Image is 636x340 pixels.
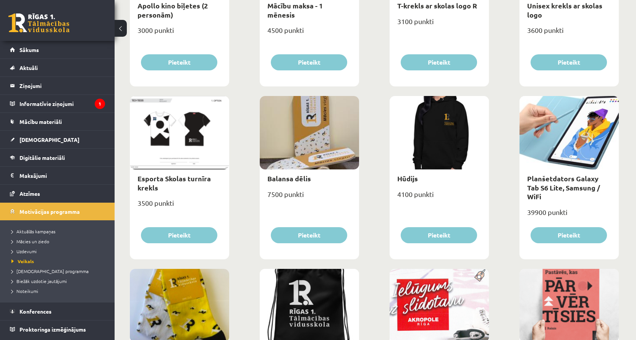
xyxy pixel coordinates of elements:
[271,54,347,70] button: Pieteikt
[260,188,359,207] div: 7500 punkti
[397,174,418,183] a: Hūdijs
[401,54,477,70] button: Pieteikt
[11,288,38,294] span: Noteikumi
[11,288,107,294] a: Noteikumi
[531,54,607,70] button: Pieteikt
[11,228,55,234] span: Aktuālās kampaņas
[19,154,65,161] span: Digitālie materiāli
[11,268,107,275] a: [DEMOGRAPHIC_DATA] programma
[390,188,489,207] div: 4100 punkti
[141,227,217,243] button: Pieteikt
[10,149,105,166] a: Digitālie materiāli
[11,248,37,254] span: Uzdevumi
[10,203,105,220] a: Motivācijas programma
[10,113,105,130] a: Mācību materiāli
[519,24,619,43] div: 3600 punkti
[10,95,105,112] a: Informatīvie ziņojumi1
[11,238,49,244] span: Mācies un ziedo
[10,131,105,148] a: [DEMOGRAPHIC_DATA]
[19,118,62,125] span: Mācību materiāli
[10,185,105,202] a: Atzīmes
[130,197,229,216] div: 3500 punkti
[401,227,477,243] button: Pieteikt
[10,167,105,184] a: Maksājumi
[10,303,105,320] a: Konferences
[19,136,79,143] span: [DEMOGRAPHIC_DATA]
[10,41,105,59] a: Sākums
[531,227,607,243] button: Pieteikt
[267,1,323,19] a: Mācību maksa - 1 mēnesis
[397,1,477,10] a: T-krekls ar skolas logo R
[10,77,105,94] a: Ziņojumi
[19,167,105,184] legend: Maksājumi
[8,13,70,33] a: Rīgas 1. Tālmācības vidusskola
[11,228,107,235] a: Aktuālās kampaņas
[11,238,107,245] a: Mācies un ziedo
[390,15,489,34] div: 3100 punkti
[11,278,67,284] span: Biežāk uzdotie jautājumi
[19,208,80,215] span: Motivācijas programma
[527,174,600,201] a: Planšetdators Galaxy Tab S6 Lite, Samsung / WiFi
[11,248,107,255] a: Uzdevumi
[19,326,86,333] span: Proktoringa izmēģinājums
[260,24,359,43] div: 4500 punkti
[19,308,52,315] span: Konferences
[11,258,34,264] span: Veikals
[19,95,105,112] legend: Informatīvie ziņojumi
[141,54,217,70] button: Pieteikt
[138,174,211,192] a: Esporta Skolas turnīra krekls
[267,174,311,183] a: Balansa dēlis
[95,99,105,109] i: 1
[527,1,602,19] a: Unisex krekls ar skolas logo
[10,320,105,338] a: Proktoringa izmēģinājums
[472,269,489,282] img: Populāra prece
[11,268,89,274] span: [DEMOGRAPHIC_DATA] programma
[271,227,347,243] button: Pieteikt
[19,46,39,53] span: Sākums
[19,190,40,197] span: Atzīmes
[519,206,619,225] div: 39900 punkti
[11,258,107,265] a: Veikals
[19,77,105,94] legend: Ziņojumi
[19,64,38,71] span: Aktuāli
[130,24,229,43] div: 3000 punkti
[138,1,208,19] a: Apollo kino biļetes (2 personām)
[11,278,107,285] a: Biežāk uzdotie jautājumi
[10,59,105,76] a: Aktuāli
